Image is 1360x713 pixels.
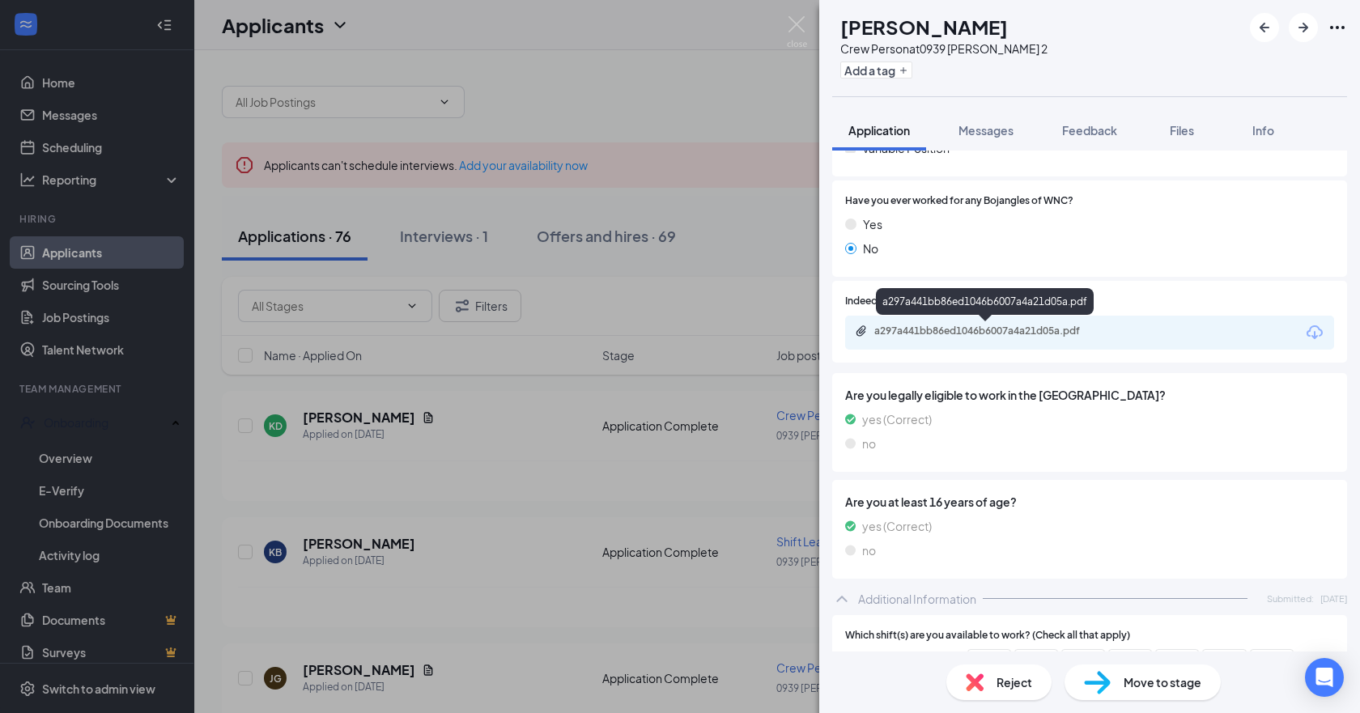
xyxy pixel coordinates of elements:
svg: ArrowRight [1294,18,1313,37]
button: ArrowRight [1289,13,1318,42]
span: Have you ever worked for any Bojangles of WNC? [845,193,1073,209]
span: Indeed Resume [845,294,916,309]
div: a297a441bb86ed1046b6007a4a21d05a.pdf [874,325,1101,337]
span: no [862,541,876,559]
span: Submitted: [1267,592,1314,605]
span: yes (Correct) [862,410,932,428]
span: Files [1170,123,1194,138]
span: Messages [958,123,1014,138]
span: [DATE] [1320,592,1347,605]
button: PlusAdd a tag [840,62,912,79]
div: Open Intercom Messenger [1305,658,1344,697]
div: Additional Information [858,591,976,607]
svg: Ellipses [1328,18,1347,37]
span: No [863,240,878,257]
svg: Download [1305,323,1324,342]
span: Which shift(s) are you available to work? (Check all that apply) [845,628,1130,643]
span: Reject [997,673,1032,691]
span: Feedback [1062,123,1117,138]
a: Paperclipa297a441bb86ed1046b6007a4a21d05a.pdf [855,325,1117,340]
h1: [PERSON_NAME] [840,13,1008,40]
button: ArrowLeftNew [1250,13,1279,42]
span: Move to stage [1124,673,1201,691]
div: a297a441bb86ed1046b6007a4a21d05a.pdf [876,288,1094,315]
svg: Paperclip [855,325,868,337]
span: Yes [863,215,882,233]
span: yes (Correct) [862,517,932,535]
span: Info [1252,123,1274,138]
span: Are you legally eligible to work in the [GEOGRAPHIC_DATA]? [845,386,1334,404]
span: Are you at least 16 years of age? [845,493,1334,511]
span: no [862,435,876,452]
svg: Plus [899,66,908,75]
span: Application [848,123,910,138]
svg: ChevronUp [832,589,852,609]
div: Crew Person at 0939 [PERSON_NAME] 2 [840,40,1048,57]
svg: ArrowLeftNew [1255,18,1274,37]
